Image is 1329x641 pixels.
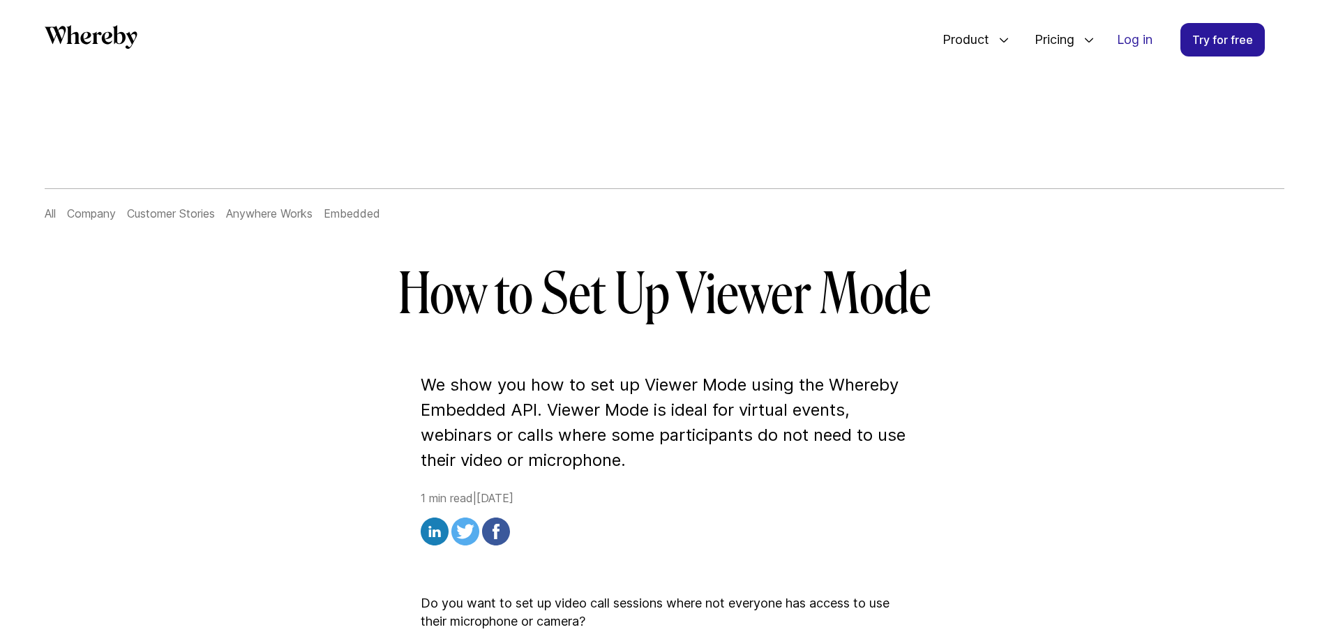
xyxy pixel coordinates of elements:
span: Product [929,17,993,63]
a: All [45,206,56,220]
img: twitter [451,518,479,545]
a: Company [67,206,116,220]
a: Try for free [1180,23,1265,56]
a: Anywhere Works [226,206,313,220]
img: linkedin [421,518,449,545]
a: Whereby [45,25,137,54]
a: Log in [1106,24,1164,56]
p: Do you want to set up video call sessions where not everyone has access to use their microphone o... [421,594,909,631]
a: Customer Stories [127,206,215,220]
svg: Whereby [45,25,137,49]
p: We show you how to set up Viewer Mode using the Whereby Embedded API. Viewer Mode is ideal for vi... [421,372,909,473]
div: 1 min read | [DATE] [421,490,909,550]
h1: How to Set Up Viewer Mode [263,261,1067,328]
span: Pricing [1021,17,1078,63]
a: Embedded [324,206,380,220]
img: facebook [482,518,510,545]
